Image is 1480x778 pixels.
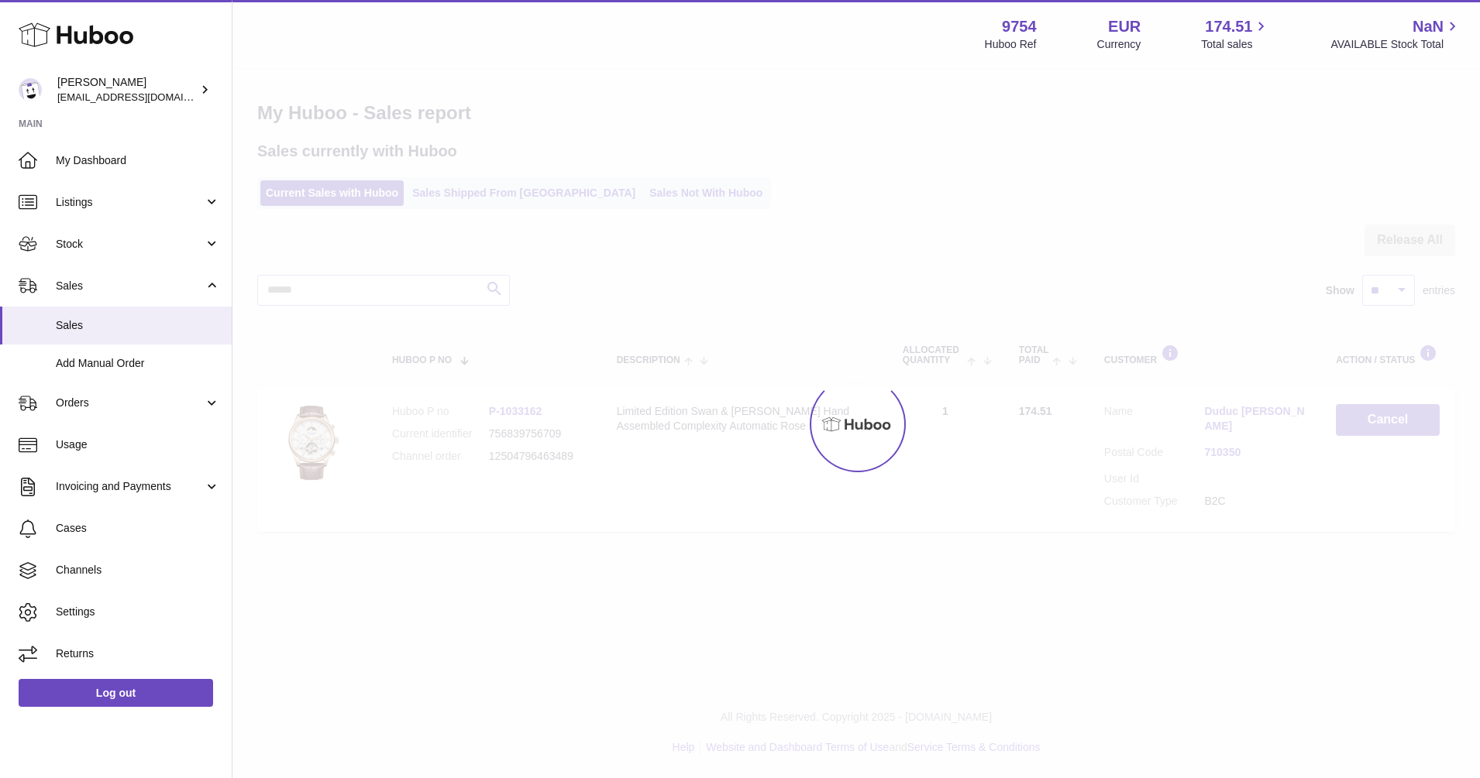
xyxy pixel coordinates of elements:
[56,521,220,536] span: Cases
[56,396,204,410] span: Orders
[56,153,220,168] span: My Dashboard
[19,679,213,707] a: Log out
[56,437,220,452] span: Usage
[1097,37,1141,52] div: Currency
[57,91,228,103] span: [EMAIL_ADDRESS][DOMAIN_NAME]
[1413,16,1444,37] span: NaN
[56,563,220,578] span: Channels
[56,237,204,252] span: Stock
[56,318,220,333] span: Sales
[985,37,1037,52] div: Huboo Ref
[56,356,220,371] span: Add Manual Order
[56,605,220,619] span: Settings
[1201,16,1270,52] a: 174.51 Total sales
[56,479,204,494] span: Invoicing and Payments
[1205,16,1252,37] span: 174.51
[56,646,220,661] span: Returns
[1002,16,1037,37] strong: 9754
[1330,37,1461,52] span: AVAILABLE Stock Total
[56,195,204,210] span: Listings
[56,279,204,293] span: Sales
[1330,16,1461,52] a: NaN AVAILABLE Stock Total
[1201,37,1270,52] span: Total sales
[19,78,42,101] img: info@fieldsluxury.london
[57,75,197,105] div: [PERSON_NAME]
[1108,16,1141,37] strong: EUR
